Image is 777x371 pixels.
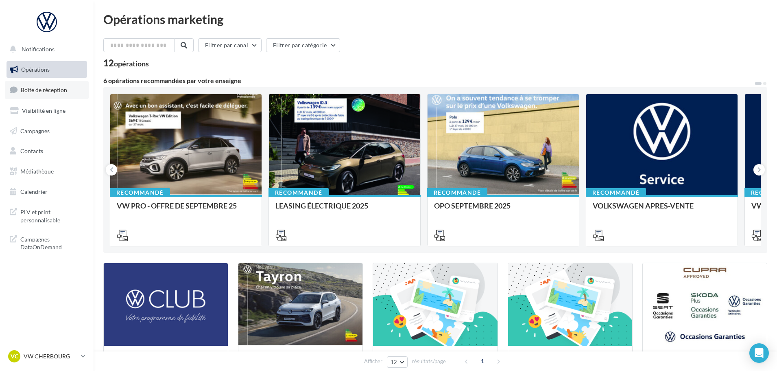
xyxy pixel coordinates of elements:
div: VOLKSWAGEN APRES-VENTE [593,202,731,218]
button: Notifications [5,41,85,58]
a: PLV et print personnalisable [5,203,89,227]
a: Calendrier [5,183,89,200]
span: Campagnes [20,127,50,134]
a: Médiathèque [5,163,89,180]
button: Filtrer par canal [198,38,262,52]
div: opérations [114,60,149,67]
span: Médiathèque [20,168,54,175]
span: Boîte de réception [21,86,67,93]
div: Recommandé [427,188,487,197]
a: Campagnes DataOnDemand [5,231,89,255]
span: Calendrier [20,188,48,195]
button: Filtrer par catégorie [266,38,340,52]
div: Opérations marketing [103,13,767,25]
span: PLV et print personnalisable [20,206,84,224]
span: résultats/page [412,358,446,365]
span: 12 [391,359,397,365]
span: 1 [476,355,489,368]
div: VW PRO - OFFRE DE SEPTEMBRE 25 [117,202,255,218]
p: VW CHERBOURG [24,352,78,360]
a: Boîte de réception [5,81,89,99]
div: Recommandé [110,188,170,197]
span: Notifications [22,46,55,53]
span: Visibilité en ligne [22,107,65,114]
span: Afficher [364,358,382,365]
span: VC [11,352,18,360]
span: Campagnes DataOnDemand [20,234,84,251]
div: LEASING ÉLECTRIQUE 2025 [275,202,414,218]
a: VC VW CHERBOURG [7,349,87,364]
div: Open Intercom Messenger [749,343,769,363]
div: 6 opérations recommandées par votre enseigne [103,77,754,84]
div: 12 [103,59,149,68]
a: Contacts [5,143,89,160]
button: 12 [387,356,408,368]
a: Opérations [5,61,89,78]
div: Recommandé [268,188,329,197]
div: OPO SEPTEMBRE 2025 [434,202,572,218]
div: Recommandé [586,188,646,197]
a: Campagnes [5,123,89,140]
span: Opérations [21,66,50,73]
span: Contacts [20,147,43,154]
a: Visibilité en ligne [5,102,89,119]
